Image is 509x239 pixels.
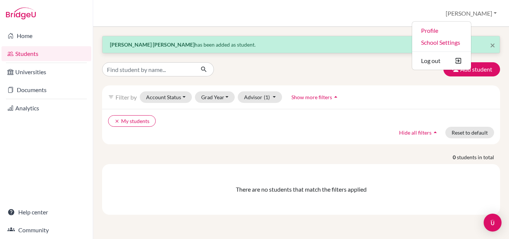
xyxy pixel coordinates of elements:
[412,37,471,48] a: School Settings
[1,46,91,61] a: Students
[108,185,494,194] div: There are no students that match the filters applied
[1,205,91,220] a: Help center
[431,129,439,136] i: arrow_drop_up
[399,129,431,136] span: Hide all filters
[412,21,471,70] ul: [PERSON_NAME]
[291,94,332,100] span: Show more filters
[393,127,445,138] button: Hide all filtersarrow_drop_up
[195,91,235,103] button: Grad Year
[490,41,495,50] button: Close
[108,115,156,127] button: clearMy students
[1,101,91,116] a: Analytics
[110,41,492,48] p: has been added as student.
[238,91,282,103] button: Advisor(1)
[1,28,91,43] a: Home
[332,93,339,101] i: arrow_drop_up
[114,119,120,124] i: clear
[445,127,494,138] button: Reset to default
[6,7,36,19] img: Bridge-U
[264,94,270,100] span: (1)
[1,65,91,79] a: Universities
[484,214,502,232] div: Open Intercom Messenger
[412,55,471,67] button: Log out
[140,91,192,103] button: Account Status
[453,153,457,161] strong: 0
[1,82,91,97] a: Documents
[457,153,500,161] span: students in total
[490,40,495,50] span: ×
[110,41,195,48] strong: [PERSON_NAME] [PERSON_NAME]
[102,62,195,76] input: Find student by name...
[412,25,471,37] a: Profile
[443,62,500,76] button: Add student
[1,223,91,238] a: Community
[442,6,500,21] button: [PERSON_NAME]
[116,94,137,101] span: Filter by
[285,91,346,103] button: Show more filtersarrow_drop_up
[108,94,114,100] i: filter_list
